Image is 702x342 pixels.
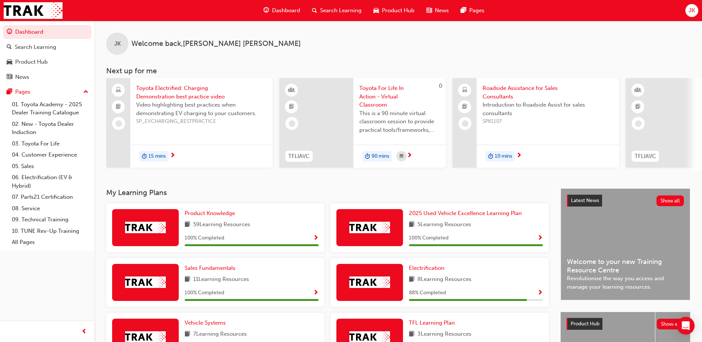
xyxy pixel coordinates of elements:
a: Product Hub [3,55,91,69]
a: 09. Technical Training [9,214,91,225]
span: 7 Learning Resources [193,330,247,339]
button: Show Progress [313,288,319,298]
span: 11 Learning Resources [193,275,249,284]
a: Sales Fundamentals [185,264,238,272]
span: duration-icon [142,152,147,161]
div: Product Hub [15,58,48,66]
img: Trak [125,276,166,288]
a: 10. TUNE Rev-Up Training [9,225,91,237]
span: Show Progress [537,290,543,296]
a: Latest NewsShow all [567,195,684,207]
span: Product Knowledge [185,210,235,217]
span: TFL Learning Plan [409,319,455,326]
span: Revolutionise the way you access and manage your learning resources. [567,274,684,291]
span: next-icon [407,152,412,159]
span: learningResourceType_INSTRUCTOR_LED-icon [289,85,294,95]
a: News [3,70,91,84]
button: Pages [3,85,91,99]
span: Electrification [409,265,444,271]
span: guage-icon [7,29,12,36]
a: guage-iconDashboard [258,3,306,18]
span: book-icon [409,330,414,339]
span: pages-icon [461,6,466,15]
span: 59 Learning Resources [193,220,250,229]
a: 02. New - Toyota Dealer Induction [9,118,91,138]
span: next-icon [516,152,522,159]
span: learningRecordVerb_NONE-icon [289,120,295,127]
a: Product HubShow all [567,318,684,330]
span: Roadside Assistance for Sales Consultants [483,84,613,101]
span: car-icon [373,6,379,15]
span: pages-icon [7,89,12,95]
img: Trak [4,2,63,19]
span: next-icon [170,152,175,159]
img: Trak [349,276,390,288]
h3: Next up for me [94,67,702,75]
span: Dashboard [272,6,300,15]
span: learningRecordVerb_NONE-icon [635,120,642,127]
span: booktick-icon [462,102,467,112]
a: Latest NewsShow allWelcome to your new Training Resource CentreRevolutionise the way you access a... [561,188,690,300]
img: Trak [349,222,390,233]
a: Toyota Electrified: Charging Demonstration best practice videoVideo highlighting best practices w... [106,78,273,168]
span: 10 mins [495,152,512,161]
a: Product Knowledge [185,209,238,218]
div: News [15,73,29,81]
div: Open Intercom Messenger [677,317,695,335]
span: Product Hub [571,321,599,327]
span: Welcome to your new Training Resource Centre [567,258,684,274]
span: booktick-icon [635,102,641,112]
a: pages-iconPages [455,3,490,18]
span: Vehicle Systems [185,319,226,326]
span: 100 % Completed [185,234,224,242]
span: calendar-icon [400,152,403,161]
span: book-icon [185,220,190,229]
button: Show Progress [537,234,543,243]
a: car-iconProduct Hub [367,3,420,18]
span: Toyota Electrified: Charging Demonstration best practice video [136,84,267,101]
span: laptop-icon [462,85,467,95]
span: JK [689,6,695,15]
span: Sales Fundamentals [185,265,235,271]
a: 07. Parts21 Certification [9,191,91,203]
span: Show Progress [537,235,543,242]
span: 88 % Completed [409,289,446,297]
span: Toyota For Life In Action - Virtual Classroom [359,84,440,109]
span: 100 % Completed [185,289,224,297]
a: Roadside Assistance for Sales ConsultantsIntroduction to Roadside Assist for sales consultantsSPK... [453,78,619,168]
span: duration-icon [488,152,493,161]
div: Pages [15,88,30,96]
span: 8 Learning Resources [417,275,471,284]
span: This is a 90 minute virtual classroom session to provide practical tools/frameworks, behaviours a... [359,109,440,134]
a: Dashboard [3,25,91,39]
span: guage-icon [263,6,269,15]
a: 06. Electrification (EV & Hybrid) [9,172,91,191]
a: Electrification [409,264,447,272]
button: Show Progress [313,234,319,243]
span: search-icon [312,6,317,15]
span: 5 Learning Resources [417,220,471,229]
span: booktick-icon [289,102,294,112]
span: TFLIAVC [288,152,310,161]
span: learningResourceType_INSTRUCTOR_LED-icon [635,85,641,95]
a: 2025 Used Vehicle Excellence Learning Plan [409,209,525,218]
a: TFL Learning Plan [409,319,458,327]
span: Introduction to Roadside Assist for sales consultants [483,101,613,117]
span: JK [114,40,121,48]
a: 04. Customer Experience [9,149,91,161]
span: book-icon [185,330,190,339]
span: booktick-icon [116,102,121,112]
span: 90 mins [372,152,389,161]
h3: My Learning Plans [106,188,549,197]
span: Product Hub [382,6,414,15]
button: DashboardSearch LearningProduct HubNews [3,24,91,85]
span: learningRecordVerb_NONE-icon [115,120,122,127]
span: News [435,6,449,15]
span: Welcome back , [PERSON_NAME] [PERSON_NAME] [131,40,301,48]
button: Show all [657,319,685,329]
span: prev-icon [81,327,87,336]
span: Show Progress [313,290,319,296]
a: Search Learning [3,40,91,54]
a: 05. Sales [9,161,91,172]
